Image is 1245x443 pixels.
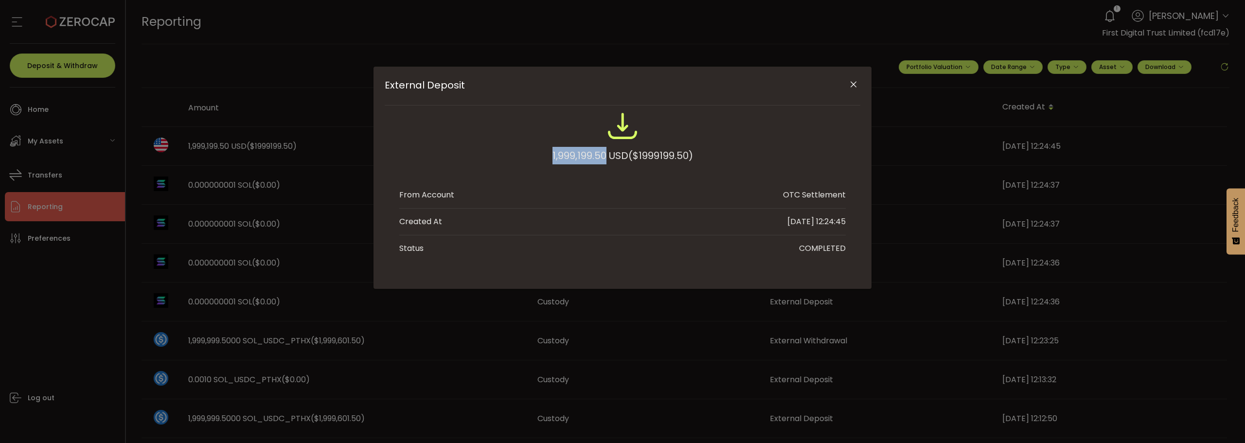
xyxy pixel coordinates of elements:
[1227,188,1245,254] button: Feedback - Show survey
[787,216,846,228] div: [DATE] 12:24:45
[845,76,862,93] button: Close
[783,189,846,201] div: OTC Settlement
[552,147,693,164] div: 1,999,199.50 USD
[799,243,846,254] div: COMPLETED
[373,67,871,289] div: External Deposit
[399,189,454,201] div: From Account
[399,243,424,254] div: Status
[1196,396,1245,443] iframe: Chat Widget
[399,216,442,228] div: Created At
[628,147,693,164] span: ($1999199.50)
[1231,198,1240,232] span: Feedback
[385,79,813,91] span: External Deposit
